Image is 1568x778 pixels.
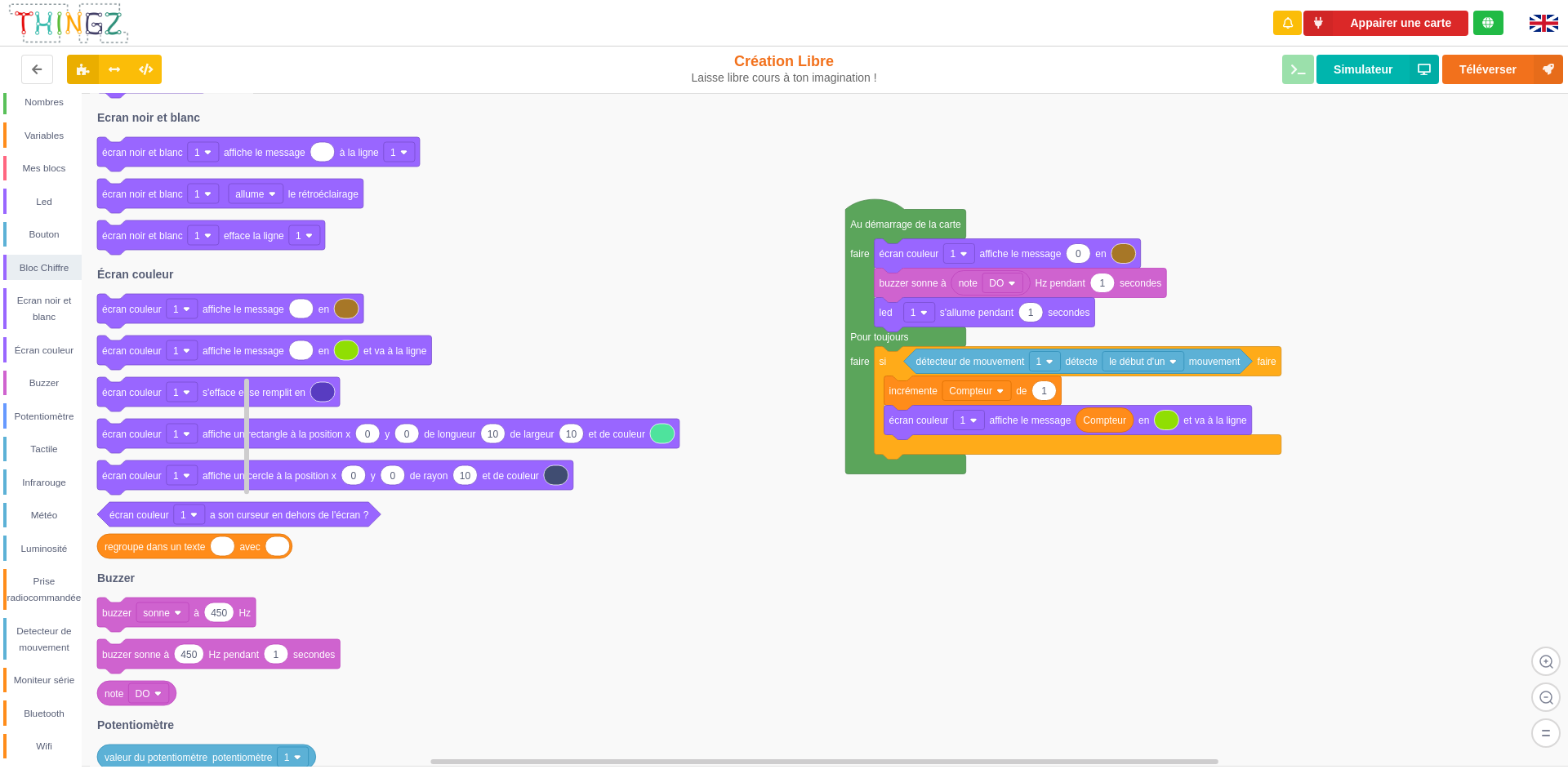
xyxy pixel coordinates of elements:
[7,573,82,606] div: Prise radiocommandée
[97,268,174,281] text: Écran couleur
[482,470,538,482] text: et de couleur
[7,474,82,491] div: Infrarouge
[1036,278,1086,289] text: Hz pendant
[648,71,921,85] div: Laisse libre cours à ton imagination !
[880,307,893,318] text: led
[1048,307,1089,318] text: secondes
[105,688,124,700] text: note
[7,226,82,242] div: Bouton
[239,541,260,553] text: avec
[916,356,1025,367] text: détecteur de mouvement
[102,189,183,200] text: écran noir et blanc
[203,304,284,315] text: affiche le message
[7,160,82,176] div: Mes blocs
[960,415,966,426] text: 1
[173,470,179,482] text: 1
[850,248,870,260] text: faire
[7,408,82,425] div: Potentiomètre
[1028,307,1034,318] text: 1
[911,307,916,318] text: 1
[203,429,350,440] text: affiche un rectangle à la position x
[102,387,162,398] text: écran couleur
[1189,356,1241,367] text: mouvement
[589,429,645,440] text: et de couleur
[1083,415,1126,426] text: Compteur
[7,193,82,210] div: Led
[390,147,396,158] text: 1
[194,607,199,619] text: à
[173,345,179,357] text: 1
[989,278,1004,289] text: DO
[1076,248,1081,260] text: 0
[1066,356,1098,367] text: détecte
[102,147,183,158] text: écran noir et blanc
[7,342,82,358] div: Écran couleur
[940,307,1014,318] text: s'allume pendant
[7,260,82,276] div: Bloc Chiffre
[7,705,82,722] div: Bluetooth
[7,2,130,45] img: thingz_logo.png
[102,304,162,315] text: écran couleur
[365,429,371,440] text: 0
[7,292,82,325] div: Ecran noir et blanc
[105,541,206,553] text: regroupe dans un texte
[371,470,376,482] text: y
[850,219,961,230] text: Au démarrage de la carte
[288,189,359,200] text: le rétroéclairage
[880,248,939,260] text: écran couleur
[224,230,284,242] text: efface la ligne
[7,127,82,144] div: Variables
[880,356,887,367] text: si
[7,94,82,110] div: Nombres
[194,189,200,200] text: 1
[404,429,410,440] text: 0
[194,147,200,158] text: 1
[203,345,284,357] text: affiche le message
[1095,248,1106,260] text: en
[1473,11,1503,35] div: Tu es connecté au serveur de création de Thingz
[173,304,179,315] text: 1
[238,607,251,619] text: Hz
[949,385,992,397] text: Compteur
[97,718,174,731] text: Potentiomètre
[889,385,938,397] text: incrémente
[102,649,169,660] text: buzzer sonne à
[284,752,290,763] text: 1
[102,345,162,357] text: écran couleur
[102,470,162,482] text: écran couleur
[7,375,82,391] div: Buzzer
[212,752,273,763] text: potentiomètre
[850,331,908,343] text: Pour toujours
[1442,55,1563,84] button: Téléverser
[1100,278,1106,289] text: 1
[460,470,471,482] text: 10
[143,607,170,619] text: sonne
[350,470,356,482] text: 0
[7,540,82,557] div: Luminosité
[97,111,200,124] text: Ecran noir et blanc
[1016,385,1027,397] text: de
[203,470,336,482] text: affiche un cercle à la position x
[951,248,956,260] text: 1
[7,507,82,523] div: Météo
[1303,11,1468,36] button: Appairer une carte
[211,607,227,619] text: 450
[105,752,207,763] text: valeur du potentiomètre
[97,571,135,585] text: Buzzer
[102,607,131,619] text: buzzer
[1257,356,1276,367] text: faire
[102,429,162,440] text: écran couleur
[979,248,1061,260] text: affiche le message
[1316,55,1439,84] button: Simulateur
[274,649,279,660] text: 1
[390,470,395,482] text: 0
[1036,356,1042,367] text: 1
[180,649,197,660] text: 450
[424,429,475,440] text: de longueur
[889,415,949,426] text: écran couleur
[203,387,305,398] text: s'efface et se remplit en
[1183,415,1247,426] text: et va à la ligne
[510,429,555,440] text: de largeur
[7,441,82,457] div: Tactile
[210,509,369,521] text: a son curseur en dehors de l'écran ?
